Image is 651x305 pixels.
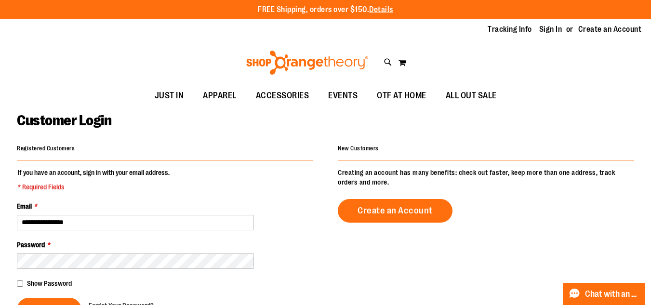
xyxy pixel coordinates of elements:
[27,279,72,287] span: Show Password
[578,24,642,35] a: Create an Account
[256,85,309,106] span: ACCESSORIES
[539,24,562,35] a: Sign In
[155,85,184,106] span: JUST IN
[446,85,497,106] span: ALL OUT SALE
[17,202,32,210] span: Email
[369,5,393,14] a: Details
[18,182,170,192] span: * Required Fields
[245,51,370,75] img: Shop Orangetheory
[17,145,75,152] strong: Registered Customers
[17,168,171,192] legend: If you have an account, sign in with your email address.
[328,85,358,106] span: EVENTS
[338,168,634,187] p: Creating an account has many benefits: check out faster, keep more than one address, track orders...
[488,24,532,35] a: Tracking Info
[17,112,111,129] span: Customer Login
[338,145,379,152] strong: New Customers
[358,205,433,216] span: Create an Account
[377,85,426,106] span: OTF AT HOME
[17,241,45,249] span: Password
[563,283,646,305] button: Chat with an Expert
[258,4,393,15] p: FREE Shipping, orders over $150.
[338,199,452,223] a: Create an Account
[203,85,237,106] span: APPAREL
[585,290,639,299] span: Chat with an Expert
